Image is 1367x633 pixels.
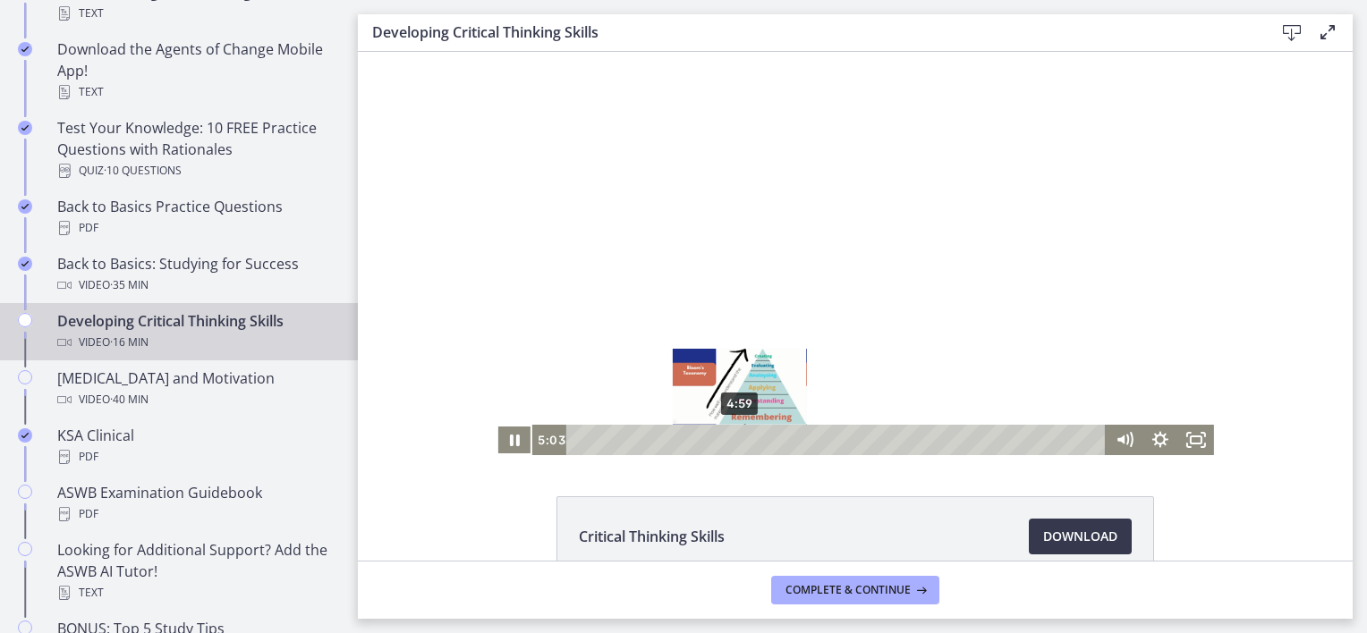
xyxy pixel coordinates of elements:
div: Video [57,274,336,296]
i: Completed [18,121,32,135]
div: Text [57,81,336,103]
button: Fullscreen [820,373,856,403]
div: [MEDICAL_DATA] and Motivation [57,367,336,410]
div: Test Your Knowledge: 10 FREE Practice Questions with Rationales [57,117,336,181]
div: Quiz [57,160,336,181]
div: KSA Clinical [57,425,336,468]
span: · 40 min [110,389,149,410]
div: PDF [57,446,336,468]
div: Text [57,582,336,603]
div: Video [57,389,336,410]
div: Developing Critical Thinking Skills [57,310,336,353]
div: Video [57,332,336,353]
i: Completed [18,199,32,214]
button: Show settings menu [785,373,820,403]
div: Back to Basics Practice Questions [57,196,336,239]
div: PDF [57,217,336,239]
div: Looking for Additional Support? Add the ASWB AI Tutor! [57,539,336,603]
div: Download the Agents of Change Mobile App! [57,38,336,103]
span: · 35 min [110,274,149,296]
iframe: Video Lesson [358,52,1353,455]
button: Complete & continue [771,576,939,604]
div: Back to Basics: Studying for Success [57,253,336,296]
div: PDF [57,503,336,525]
i: Completed [18,428,32,443]
i: Completed [18,257,32,271]
div: ASWB Examination Guidebook [57,482,336,525]
i: Completed [18,42,32,56]
span: Critical Thinking Skills [579,526,725,547]
div: Text [57,3,336,24]
span: Complete & continue [785,583,911,597]
span: · 10 Questions [104,160,182,181]
span: · 16 min [110,332,149,353]
a: Download [1029,519,1132,554]
span: Download [1043,526,1117,547]
button: Mute [749,373,785,403]
h3: Developing Critical Thinking Skills [372,21,1245,43]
